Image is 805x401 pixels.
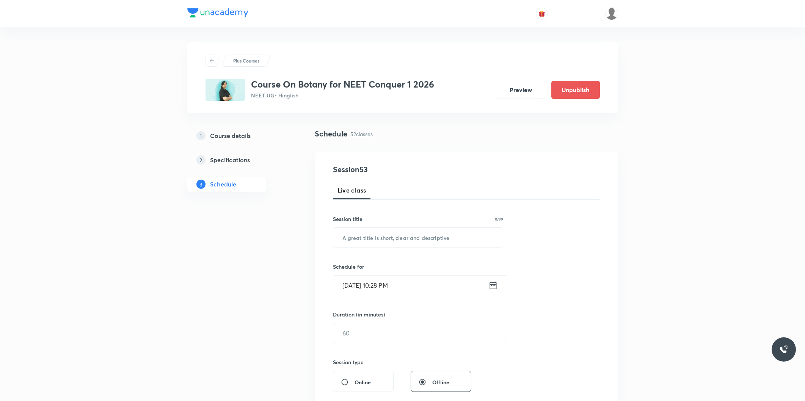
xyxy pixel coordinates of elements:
[196,155,206,164] p: 2
[251,91,434,99] p: NEET UG • Hinglish
[333,228,503,247] input: A great title is short, clear and descriptive
[432,378,450,386] span: Offline
[210,155,250,164] h5: Specifications
[497,81,545,99] button: Preview
[206,79,245,101] img: 6C3C6387-3285-484D-8CA7-76057E774DCD_plus.png
[333,164,471,175] h4: Session 53
[333,358,364,366] h6: Session type
[605,7,618,20] img: Arvind Bhargav
[538,10,545,17] img: avatar
[333,215,362,223] h6: Session title
[779,345,788,354] img: ttu
[355,378,371,386] span: Online
[251,79,434,90] h3: Course On Botany for NEET Conquer 1 2026
[187,8,248,17] img: Company Logo
[187,8,248,19] a: Company Logo
[233,57,259,64] p: Plus Courses
[337,186,366,195] span: Live class
[315,128,347,139] h4: Schedule
[196,131,206,140] p: 1
[333,263,504,271] h6: Schedule for
[187,152,290,168] a: 2Specifications
[350,130,373,138] p: 52 classes
[495,217,503,221] p: 0/99
[210,131,251,140] h5: Course details
[196,180,206,189] p: 3
[551,81,600,99] button: Unpublish
[333,323,507,343] input: 60
[536,8,548,20] button: avatar
[333,310,385,318] h6: Duration (in minutes)
[210,180,236,189] h5: Schedule
[187,128,290,143] a: 1Course details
